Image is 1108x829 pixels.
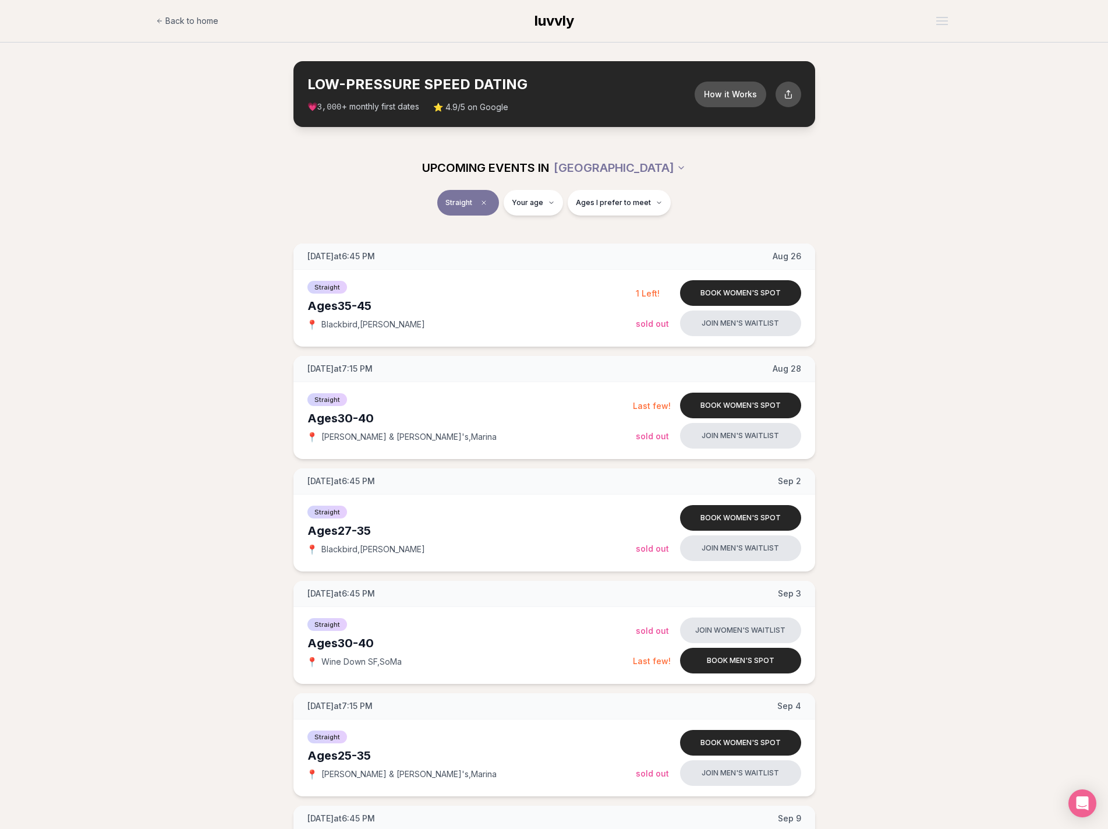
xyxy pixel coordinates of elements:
span: [DATE] at 6:45 PM [307,251,375,262]
span: 📍 [307,432,317,442]
span: Sold Out [636,768,669,778]
span: Wine Down SF , SoMa [321,656,402,668]
button: Open menu [932,12,953,30]
button: Ages I prefer to meet [568,190,671,216]
span: Last few! [633,401,671,411]
div: Ages 30-40 [307,410,633,426]
span: Sep 4 [777,700,801,712]
span: Sold Out [636,626,669,636]
span: Last few! [633,656,671,666]
span: UPCOMING EVENTS IN [422,160,549,176]
span: Straight [307,281,347,294]
h2: LOW-PRESSURE SPEED DATING [307,75,695,94]
span: ⭐ 4.9/5 on Google [433,101,508,113]
span: 📍 [307,657,317,666]
span: [PERSON_NAME] & [PERSON_NAME]'s , Marina [321,768,497,780]
span: Blackbird , [PERSON_NAME] [321,544,425,555]
span: Sep 9 [778,813,801,824]
div: Ages 30-40 [307,635,633,651]
a: luvvly [534,12,574,30]
span: 📍 [307,545,317,554]
span: Straight [307,731,347,743]
span: Blackbird , [PERSON_NAME] [321,319,425,330]
span: [DATE] at 6:45 PM [307,813,375,824]
div: Ages 35-45 [307,298,636,314]
span: Straight [307,618,347,631]
button: Join men's waitlist [680,423,801,449]
span: Sep 3 [778,588,801,599]
button: StraightClear event type filter [437,190,499,216]
span: Sold Out [636,431,669,441]
span: 📍 [307,320,317,329]
button: Join women's waitlist [680,618,801,643]
a: Back to home [156,9,218,33]
span: Your age [512,198,543,207]
span: 💗 + monthly first dates [307,101,419,113]
span: 📍 [307,770,317,779]
span: Straight [307,393,347,406]
span: Sep 2 [778,475,801,487]
span: [PERSON_NAME] & [PERSON_NAME]'s , Marina [321,431,497,443]
span: 3,000 [317,103,342,112]
span: Aug 26 [773,251,801,262]
button: Book men's spot [680,648,801,673]
button: [GEOGRAPHIC_DATA] [554,155,686,181]
span: Back to home [165,15,218,27]
span: [DATE] at 6:45 PM [307,588,375,599]
span: Ages I prefer to meet [576,198,651,207]
div: Open Intercom Messenger [1068,789,1096,817]
button: Join men's waitlist [680,760,801,786]
button: Join men's waitlist [680,311,801,336]
span: [DATE] at 7:15 PM [307,363,373,375]
span: 1 Left! [636,288,660,298]
button: Book women's spot [680,730,801,756]
div: Ages 27-35 [307,523,636,539]
button: Book women's spot [680,280,801,306]
button: Book women's spot [680,393,801,418]
span: Sold Out [636,319,669,329]
span: Straight [445,198,472,207]
span: Clear event type filter [477,196,491,210]
div: Ages 25-35 [307,747,636,764]
span: luvvly [534,12,574,29]
span: Aug 28 [773,363,801,375]
span: [DATE] at 7:15 PM [307,700,373,712]
span: Straight [307,506,347,518]
button: Book women's spot [680,505,801,531]
button: Your age [504,190,563,216]
button: Join men's waitlist [680,535,801,561]
span: Sold Out [636,544,669,553]
span: [DATE] at 6:45 PM [307,475,375,487]
button: How it Works [695,82,766,107]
